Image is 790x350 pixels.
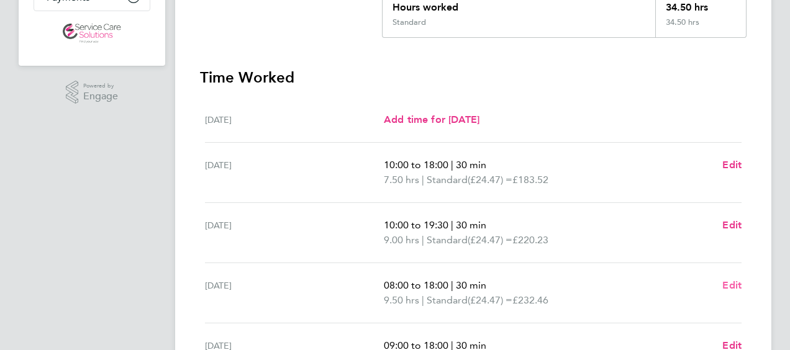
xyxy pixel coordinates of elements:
[83,81,118,91] span: Powered by
[422,174,424,186] span: |
[205,218,384,248] div: [DATE]
[422,294,424,306] span: |
[451,279,453,291] span: |
[427,233,468,248] span: Standard
[451,159,453,171] span: |
[722,219,742,231] span: Edit
[512,174,548,186] span: £183.52
[422,234,424,246] span: |
[427,173,468,187] span: Standard
[468,294,512,306] span: (£24.47) =
[384,234,419,246] span: 9.00 hrs
[512,234,548,246] span: £220.23
[384,294,419,306] span: 9.50 hrs
[722,158,742,173] a: Edit
[384,159,448,171] span: 10:00 to 18:00
[468,174,512,186] span: (£24.47) =
[384,279,448,291] span: 08:00 to 18:00
[205,112,384,127] div: [DATE]
[451,219,453,231] span: |
[384,112,479,127] a: Add time for [DATE]
[456,279,486,291] span: 30 min
[456,159,486,171] span: 30 min
[456,219,486,231] span: 30 min
[655,17,746,37] div: 34.50 hrs
[722,218,742,233] a: Edit
[722,279,742,291] span: Edit
[393,17,426,27] div: Standard
[63,24,121,43] img: servicecare-logo-retina.png
[427,293,468,308] span: Standard
[512,294,548,306] span: £232.46
[384,114,479,125] span: Add time for [DATE]
[83,91,118,102] span: Engage
[200,68,747,87] h3: Time Worked
[722,278,742,293] a: Edit
[384,174,419,186] span: 7.50 hrs
[66,81,119,104] a: Powered byEngage
[205,158,384,187] div: [DATE]
[722,159,742,171] span: Edit
[468,234,512,246] span: (£24.47) =
[205,278,384,308] div: [DATE]
[34,24,150,43] a: Go to home page
[384,219,448,231] span: 10:00 to 19:30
